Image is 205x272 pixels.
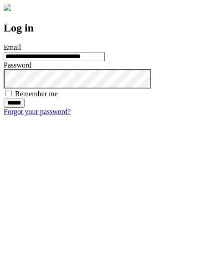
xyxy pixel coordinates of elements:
[4,61,31,69] label: Password
[15,90,58,98] label: Remember me
[4,4,11,11] img: logo-4e3dc11c47720685a147b03b5a06dd966a58ff35d612b21f08c02c0306f2b779.png
[4,22,201,34] h2: Log in
[4,108,71,115] a: Forgot your password?
[4,43,21,51] label: Email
